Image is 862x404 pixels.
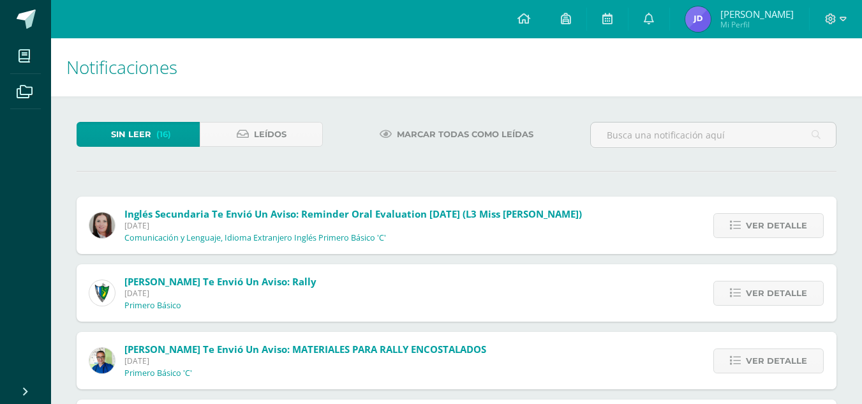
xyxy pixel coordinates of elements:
p: Comunicación y Lenguaje, Idioma Extranjero Inglés Primero Básico 'C' [124,233,386,243]
span: Marcar todas como leídas [397,123,533,146]
a: Leídos [200,122,323,147]
a: Sin leer(16) [77,122,200,147]
span: [DATE] [124,220,582,231]
span: [DATE] [124,355,486,366]
a: Marcar todas como leídas [364,122,549,147]
span: (16) [156,123,171,146]
img: c0ef1fb49d5dbfcf3871512e26dcd321.png [685,6,711,32]
p: Primero Básico [124,301,181,311]
span: Ver detalle [746,349,807,373]
span: [PERSON_NAME] [720,8,794,20]
span: Notificaciones [66,55,177,79]
img: 692ded2a22070436d299c26f70cfa591.png [89,348,115,373]
span: Leídos [254,123,286,146]
img: 8af0450cf43d44e38c4a1497329761f3.png [89,213,115,238]
p: Primero Básico 'C' [124,368,192,378]
span: Inglés Secundaria te envió un aviso: Reminder Oral Evaluation [DATE] (L3 Miss [PERSON_NAME]) [124,207,582,220]
span: [PERSON_NAME] te envió un aviso: MATERIALES PARA RALLY ENCOSTALADOS [124,343,486,355]
span: Sin leer [111,123,151,146]
span: Mi Perfil [720,19,794,30]
span: Ver detalle [746,281,807,305]
span: Ver detalle [746,214,807,237]
span: [PERSON_NAME] te envió un aviso: Rally [124,275,316,288]
input: Busca una notificación aquí [591,123,836,147]
img: 9f174a157161b4ddbe12118a61fed988.png [89,280,115,306]
span: [DATE] [124,288,316,299]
